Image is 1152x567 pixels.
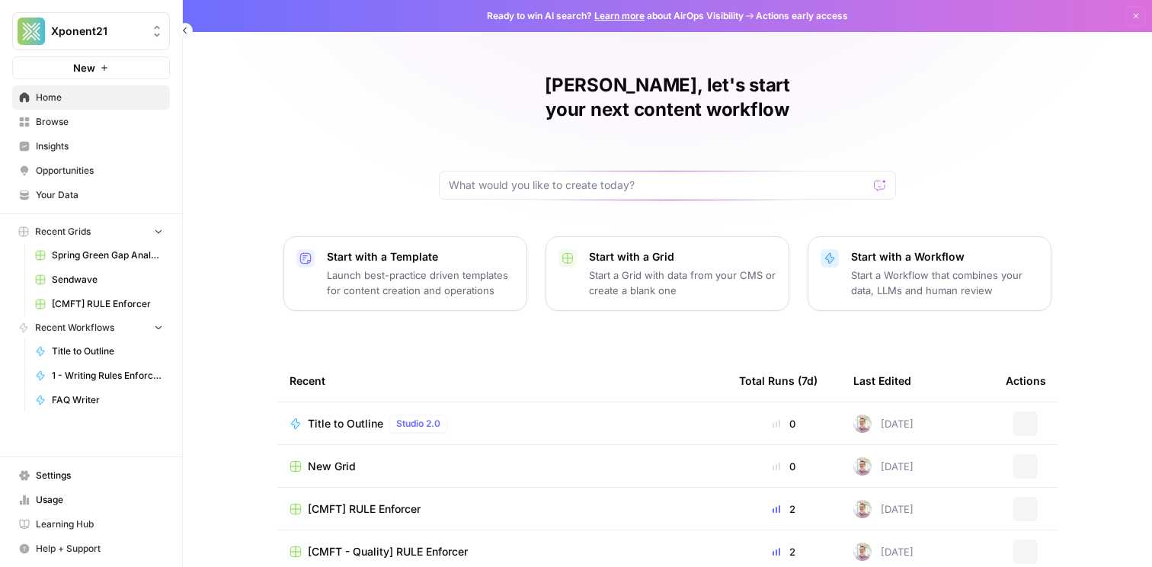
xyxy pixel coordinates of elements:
[12,537,170,561] button: Help + Support
[52,393,163,407] span: FAQ Writer
[594,10,645,21] a: Learn more
[36,493,163,507] span: Usage
[290,415,715,433] a: Title to OutlineStudio 2.0
[36,139,163,153] span: Insights
[487,9,744,23] span: Ready to win AI search? about AirOps Visibility
[35,225,91,239] span: Recent Grids
[52,297,163,311] span: [CMFT] RULE Enforcer
[12,56,170,79] button: New
[308,544,468,559] span: [CMFT - Quality] RULE Enforcer
[449,178,868,193] input: What would you like to create today?
[28,339,170,364] a: Title to Outline
[439,73,896,122] h1: [PERSON_NAME], let's start your next content workflow
[851,267,1038,298] p: Start a Workflow that combines your data, LLMs and human review
[589,249,776,264] p: Start with a Grid
[739,360,818,402] div: Total Runs (7d)
[1006,360,1046,402] div: Actions
[396,417,440,431] span: Studio 2.0
[12,159,170,183] a: Opportunities
[36,188,163,202] span: Your Data
[28,292,170,316] a: [CMFT] RULE Enforcer
[808,236,1051,311] button: Start with a WorkflowStart a Workflow that combines your data, LLMs and human review
[853,543,872,561] img: rnewfn8ozkblbv4ke1ie5hzqeirw
[290,459,715,474] a: New Grid
[12,463,170,488] a: Settings
[36,115,163,129] span: Browse
[52,369,163,383] span: 1 - Writing Rules Enforcer (need to add internal links)
[327,249,514,264] p: Start with a Template
[12,134,170,159] a: Insights
[853,457,872,476] img: rnewfn8ozkblbv4ke1ie5hzqeirw
[739,459,829,474] div: 0
[853,457,914,476] div: [DATE]
[589,267,776,298] p: Start a Grid with data from your CMS or create a blank one
[853,415,872,433] img: rnewfn8ozkblbv4ke1ie5hzqeirw
[756,9,848,23] span: Actions early access
[12,12,170,50] button: Workspace: Xponent21
[12,183,170,207] a: Your Data
[12,85,170,110] a: Home
[283,236,527,311] button: Start with a TemplateLaunch best-practice driven templates for content creation and operations
[28,388,170,412] a: FAQ Writer
[52,273,163,287] span: Sendwave
[546,236,789,311] button: Start with a GridStart a Grid with data from your CMS or create a blank one
[36,517,163,531] span: Learning Hub
[52,344,163,358] span: Title to Outline
[308,416,383,431] span: Title to Outline
[853,415,914,433] div: [DATE]
[28,267,170,292] a: Sendwave
[853,543,914,561] div: [DATE]
[12,512,170,537] a: Learning Hub
[36,164,163,178] span: Opportunities
[853,360,911,402] div: Last Edited
[739,544,829,559] div: 2
[18,18,45,45] img: Xponent21 Logo
[36,542,163,556] span: Help + Support
[28,364,170,388] a: 1 - Writing Rules Enforcer (need to add internal links)
[853,500,872,518] img: rnewfn8ozkblbv4ke1ie5hzqeirw
[308,459,356,474] span: New Grid
[12,488,170,512] a: Usage
[51,24,143,39] span: Xponent21
[36,469,163,482] span: Settings
[290,501,715,517] a: [CMFT] RULE Enforcer
[36,91,163,104] span: Home
[290,360,715,402] div: Recent
[12,316,170,339] button: Recent Workflows
[73,60,95,75] span: New
[28,243,170,267] a: Spring Green Gap Analysis Old
[308,501,421,517] span: [CMFT] RULE Enforcer
[853,500,914,518] div: [DATE]
[35,321,114,335] span: Recent Workflows
[739,416,829,431] div: 0
[12,110,170,134] a: Browse
[851,249,1038,264] p: Start with a Workflow
[52,248,163,262] span: Spring Green Gap Analysis Old
[739,501,829,517] div: 2
[290,544,715,559] a: [CMFT - Quality] RULE Enforcer
[12,220,170,243] button: Recent Grids
[327,267,514,298] p: Launch best-practice driven templates for content creation and operations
